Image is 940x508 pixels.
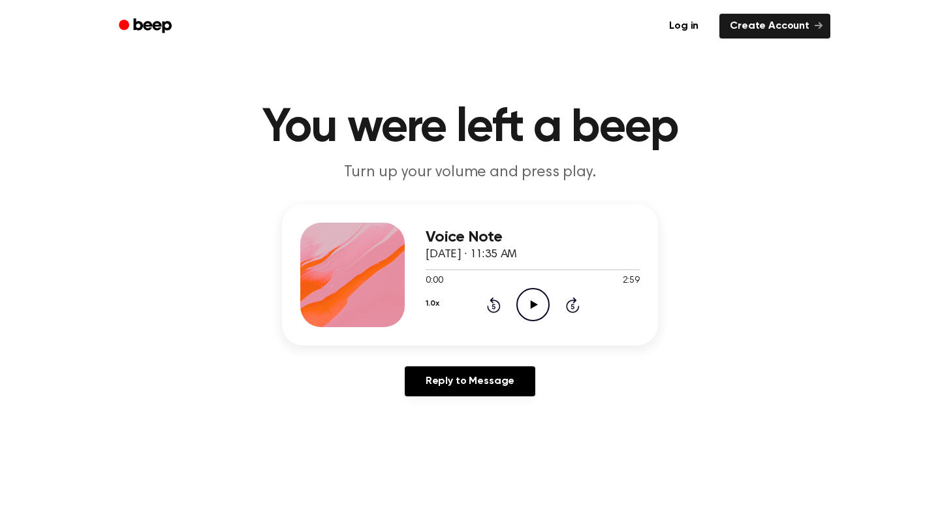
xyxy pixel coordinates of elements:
[623,274,640,288] span: 2:59
[426,229,640,246] h3: Voice Note
[405,366,535,396] a: Reply to Message
[426,293,439,315] button: 1.0x
[426,274,443,288] span: 0:00
[110,14,183,39] a: Beep
[219,162,721,183] p: Turn up your volume and press play.
[136,104,804,151] h1: You were left a beep
[656,11,712,41] a: Log in
[426,249,517,261] span: [DATE] · 11:35 AM
[719,14,830,39] a: Create Account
